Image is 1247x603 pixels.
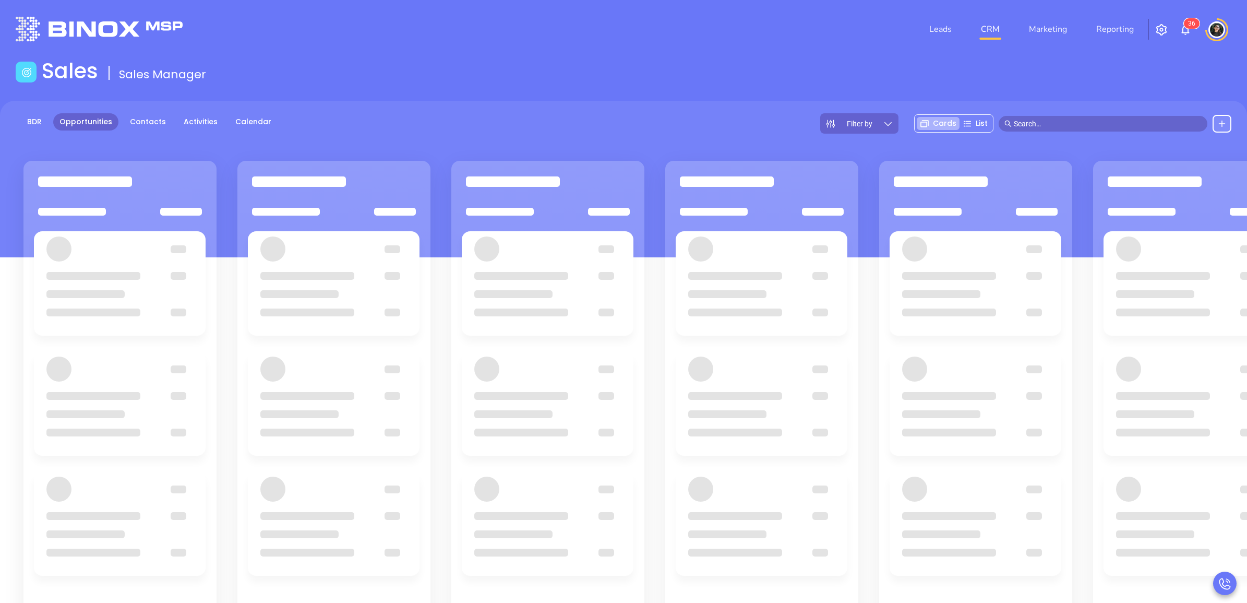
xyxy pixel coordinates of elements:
span: 6 [1192,20,1195,27]
a: Marketing [1025,19,1071,40]
img: logo [16,17,183,41]
span: Cards [933,118,956,129]
a: Opportunities [53,113,118,131]
a: Calendar [229,113,278,131]
a: Activities [177,113,224,131]
a: BDR [21,113,48,131]
a: Contacts [124,113,172,131]
a: Leads [925,19,956,40]
sup: 36 [1184,18,1200,29]
span: List [976,118,988,129]
span: Sales Manager [119,66,206,82]
span: search [1004,120,1012,127]
h1: Sales [42,58,98,84]
a: Reporting [1092,19,1138,40]
img: user [1208,21,1225,38]
a: CRM [977,19,1004,40]
img: iconSetting [1155,23,1168,36]
span: Filter by [847,120,872,127]
span: 3 [1188,20,1192,27]
input: Search… [1014,118,1202,129]
img: iconNotification [1179,23,1192,36]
